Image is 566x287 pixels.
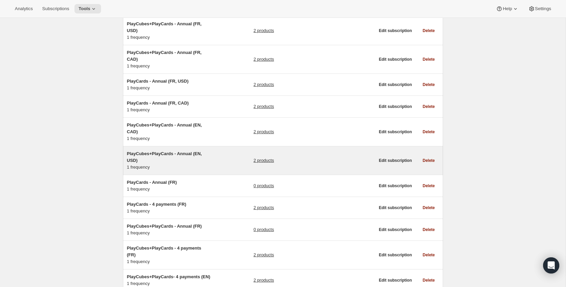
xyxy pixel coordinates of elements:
button: Analytics [11,4,37,13]
button: Edit subscription [375,225,416,234]
a: 2 products [253,128,274,135]
span: PlayCubes+PlayCards - Annual (FR, USD) [127,21,202,33]
span: PlayCards - 4 payments (FR) [127,202,186,207]
span: PlayCubes+PlayCards - Annual (FR) [127,224,202,229]
button: Settings [524,4,555,13]
button: Delete [418,55,439,64]
div: 1 frequency [127,274,211,287]
span: Edit subscription [379,158,412,163]
div: 1 frequency [127,78,211,91]
button: Delete [418,80,439,89]
button: Edit subscription [375,250,416,260]
span: Delete [422,183,435,189]
span: PlayCubes+PlayCards- 4 payments (EN) [127,274,210,279]
div: Open Intercom Messenger [543,257,559,274]
a: 2 products [253,81,274,88]
span: Help [503,6,512,11]
a: 0 products [253,226,274,233]
button: Tools [74,4,101,13]
span: Tools [78,6,90,11]
span: Delete [422,129,435,135]
span: Delete [422,278,435,283]
a: 2 products [253,252,274,258]
div: 1 frequency [127,201,211,214]
div: 1 frequency [127,122,211,142]
button: Edit subscription [375,26,416,35]
span: Analytics [15,6,33,11]
span: Edit subscription [379,183,412,189]
button: Edit subscription [375,203,416,212]
button: Help [492,4,523,13]
span: Edit subscription [379,28,412,33]
div: 1 frequency [127,179,211,193]
button: Edit subscription [375,276,416,285]
span: Delete [422,158,435,163]
button: Delete [418,250,439,260]
span: Delete [422,104,435,109]
a: 2 products [253,204,274,211]
button: Edit subscription [375,80,416,89]
a: 2 products [253,103,274,110]
span: Edit subscription [379,82,412,87]
button: Edit subscription [375,156,416,165]
a: 2 products [253,277,274,284]
span: PlayCubes+PlayCards - Annual (EN, USD) [127,151,202,163]
button: Edit subscription [375,127,416,137]
button: Subscriptions [38,4,73,13]
span: Delete [422,82,435,87]
span: Delete [422,227,435,232]
span: Delete [422,205,435,210]
a: 2 products [253,27,274,34]
button: Edit subscription [375,102,416,111]
span: Settings [535,6,551,11]
span: Delete [422,252,435,258]
button: Edit subscription [375,55,416,64]
button: Delete [418,181,439,191]
div: 1 frequency [127,21,211,41]
a: 2 products [253,56,274,63]
button: Delete [418,127,439,137]
span: PlayCards - Annual (FR, CAD) [127,101,189,106]
div: 1 frequency [127,150,211,171]
span: PlayCubes+PlayCards - 4 payments (FR) [127,246,201,257]
button: Delete [418,276,439,285]
span: Delete [422,57,435,62]
span: Edit subscription [379,57,412,62]
div: 1 frequency [127,49,211,69]
a: 0 products [253,182,274,189]
div: 1 frequency [127,100,211,113]
button: Delete [418,26,439,35]
button: Delete [418,102,439,111]
span: Edit subscription [379,205,412,210]
span: Edit subscription [379,227,412,232]
span: PlayCards - Annual (FR) [127,180,177,185]
button: Delete [418,225,439,234]
div: 1 frequency [127,245,211,265]
a: 2 products [253,157,274,164]
span: Edit subscription [379,104,412,109]
button: Delete [418,156,439,165]
button: Delete [418,203,439,212]
span: Edit subscription [379,278,412,283]
span: Subscriptions [42,6,69,11]
div: 1 frequency [127,223,211,236]
span: PlayCubes+PlayCards - Annual (EN, CAD) [127,122,202,134]
button: Edit subscription [375,181,416,191]
span: Edit subscription [379,252,412,258]
span: Delete [422,28,435,33]
span: PlayCubes+PlayCards - Annual (FR, CAD) [127,50,202,62]
span: PlayCards - Annual (FR, USD) [127,79,189,84]
span: Edit subscription [379,129,412,135]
